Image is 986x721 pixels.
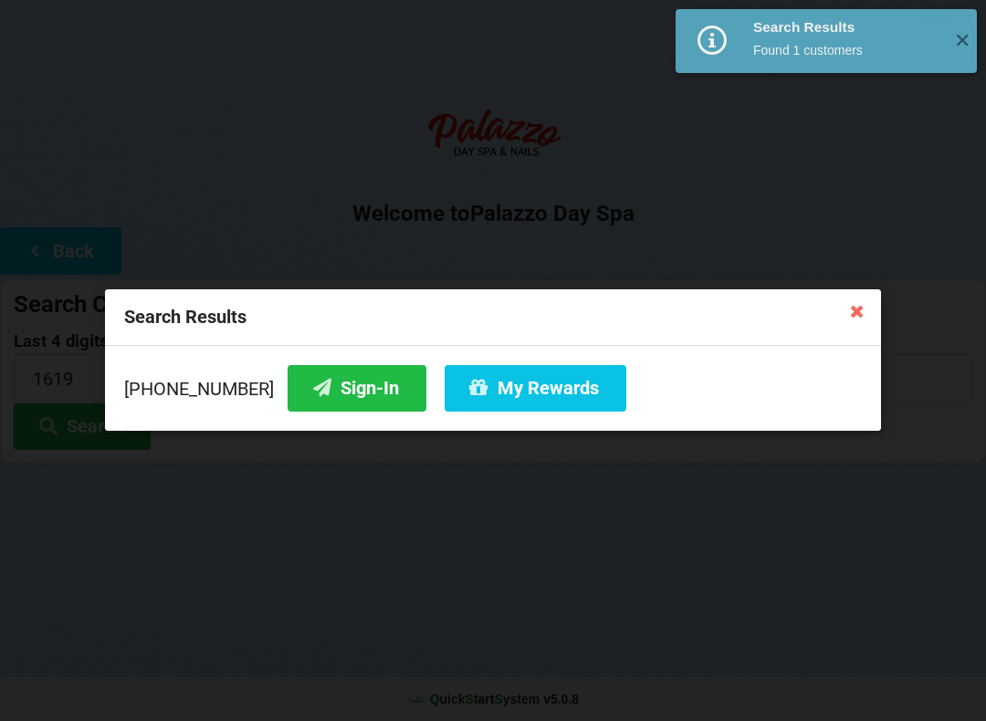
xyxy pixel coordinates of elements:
button: My Rewards [445,365,626,412]
div: Search Results [105,289,881,346]
div: Search Results [753,18,940,37]
button: Sign-In [288,365,426,412]
div: Found 1 customers [753,41,940,59]
div: [PHONE_NUMBER] [124,365,862,412]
